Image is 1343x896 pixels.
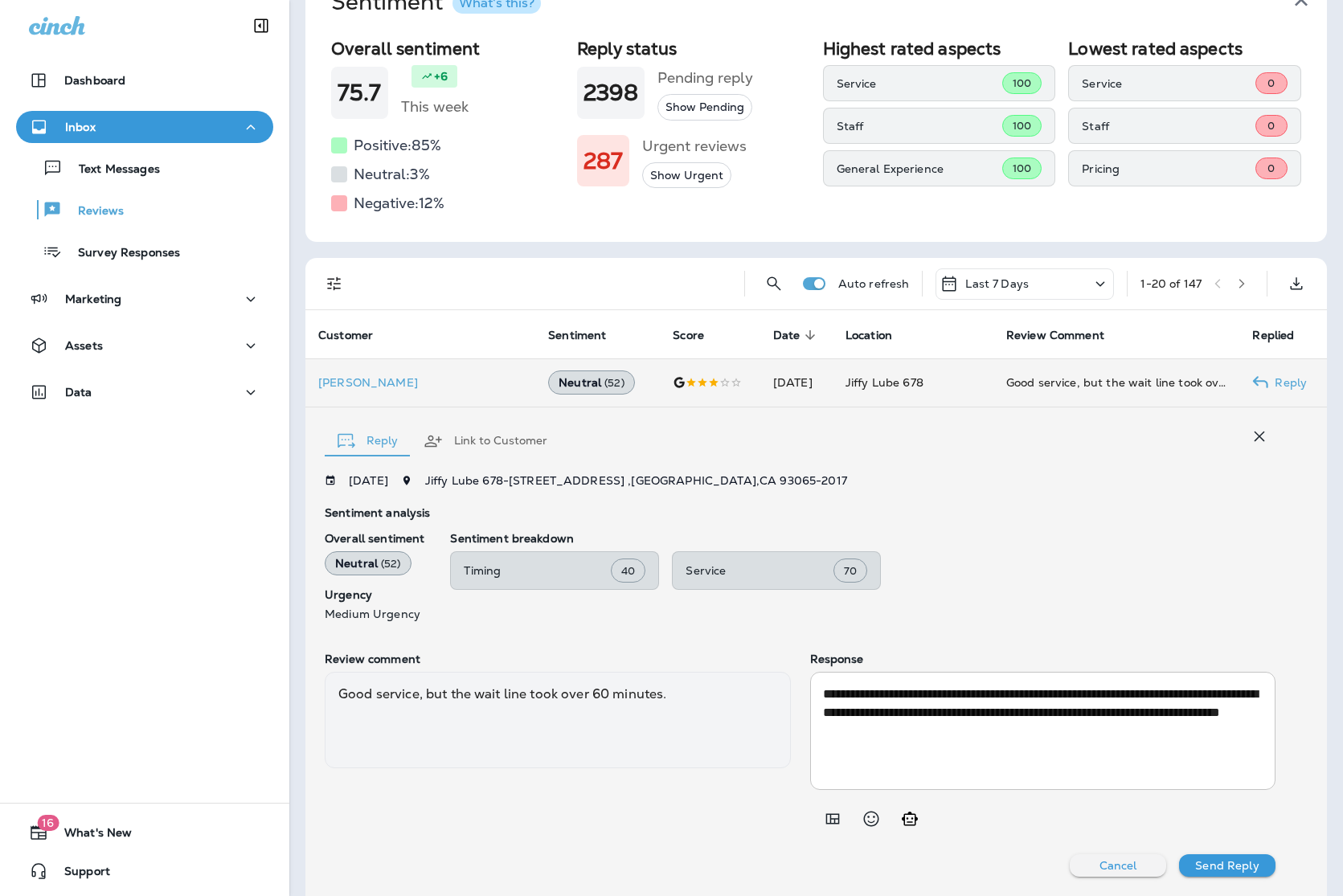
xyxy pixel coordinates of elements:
[354,190,444,216] h5: Negative: 12 %
[1099,859,1137,872] p: Cancel
[686,564,833,577] p: Service
[16,151,273,185] button: Text Messages
[1013,76,1031,90] span: 100
[1070,854,1166,877] button: Cancel
[823,39,1056,59] h2: Highest rated aspects
[1267,162,1275,175] span: 0
[894,803,926,835] button: Generate AI response
[1280,268,1312,300] button: Export as CSV
[673,328,725,342] span: Score
[837,162,1002,175] p: General Experience
[325,532,424,545] p: Overall sentiment
[325,653,791,665] p: Review comment
[837,120,1002,133] p: Staff
[450,532,1275,545] p: Sentiment breakdown
[65,339,103,352] p: Assets
[1252,328,1315,342] span: Replied
[62,204,124,219] p: Reviews
[331,39,564,59] h2: Overall sentiment
[16,855,273,887] button: Support
[318,376,522,389] div: Click to view Customer Drawer
[381,557,401,571] span: ( 52 )
[318,329,373,342] span: Customer
[817,803,849,835] button: Add in a premade template
[657,94,752,121] button: Show Pending
[464,564,611,577] p: Timing
[548,329,606,342] span: Sentiment
[16,816,273,849] button: 16What's New
[16,64,273,96] button: Dashboard
[604,376,624,390] span: ( 52 )
[1082,120,1255,133] p: Staff
[1013,162,1031,175] span: 100
[642,162,731,189] button: Show Urgent
[1252,329,1294,342] span: Replied
[846,329,892,342] span: Location
[325,672,791,768] div: Good service, but the wait line took over 60 minutes.
[305,32,1327,242] div: SentimentWhat's this?
[1006,328,1125,342] span: Review Comment
[65,121,96,133] p: Inbox
[64,74,125,87] p: Dashboard
[434,68,448,84] p: +6
[65,386,92,399] p: Data
[1179,854,1275,877] button: Send Reply
[325,608,424,620] p: Medium Urgency
[48,826,132,845] span: What's New
[583,148,623,174] h1: 287
[325,506,1275,519] p: Sentiment analysis
[642,133,747,159] h5: Urgent reviews
[16,283,273,315] button: Marketing
[548,370,635,395] div: Neutral
[239,10,284,42] button: Collapse Sidebar
[657,65,753,91] h5: Pending reply
[673,329,704,342] span: Score
[349,474,388,487] p: [DATE]
[838,277,910,290] p: Auto refresh
[846,375,923,390] span: Jiffy Lube 678
[1006,374,1227,391] div: Good service, but the wait line took over 60 minutes.
[325,551,411,575] div: Neutral
[1006,329,1104,342] span: Review Comment
[837,77,1002,90] p: Service
[16,111,273,143] button: Inbox
[1140,277,1202,290] div: 1 - 20 of 147
[318,268,350,300] button: Filters
[16,193,273,227] button: Reviews
[773,329,800,342] span: Date
[63,162,160,178] p: Text Messages
[318,376,522,389] p: [PERSON_NAME]
[325,588,424,601] p: Urgency
[16,376,273,408] button: Data
[325,412,411,470] button: Reply
[37,815,59,831] span: 16
[401,94,469,120] h5: This week
[1195,859,1259,872] p: Send Reply
[583,80,639,106] h1: 2398
[965,277,1029,290] p: Last 7 Days
[810,653,1276,665] p: Response
[758,268,790,300] button: Search Reviews
[16,329,273,362] button: Assets
[1068,39,1301,59] h2: Lowest rated aspects
[846,328,913,342] span: Location
[1268,376,1307,389] p: Reply
[760,358,833,407] td: [DATE]
[855,803,887,835] button: Select an emoji
[1267,76,1275,90] span: 0
[354,133,441,158] h5: Positive: 85 %
[844,564,857,578] span: 70
[773,328,821,342] span: Date
[318,328,394,342] span: Customer
[48,865,110,884] span: Support
[354,162,430,187] h5: Neutral: 3 %
[425,473,847,488] span: Jiffy Lube 678 - [STREET_ADDRESS] , [GEOGRAPHIC_DATA] , CA 93065-2017
[65,293,121,305] p: Marketing
[1013,119,1031,133] span: 100
[1082,162,1255,175] p: Pricing
[411,412,560,470] button: Link to Customer
[621,564,635,578] span: 40
[577,39,810,59] h2: Reply status
[548,328,627,342] span: Sentiment
[62,246,180,261] p: Survey Responses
